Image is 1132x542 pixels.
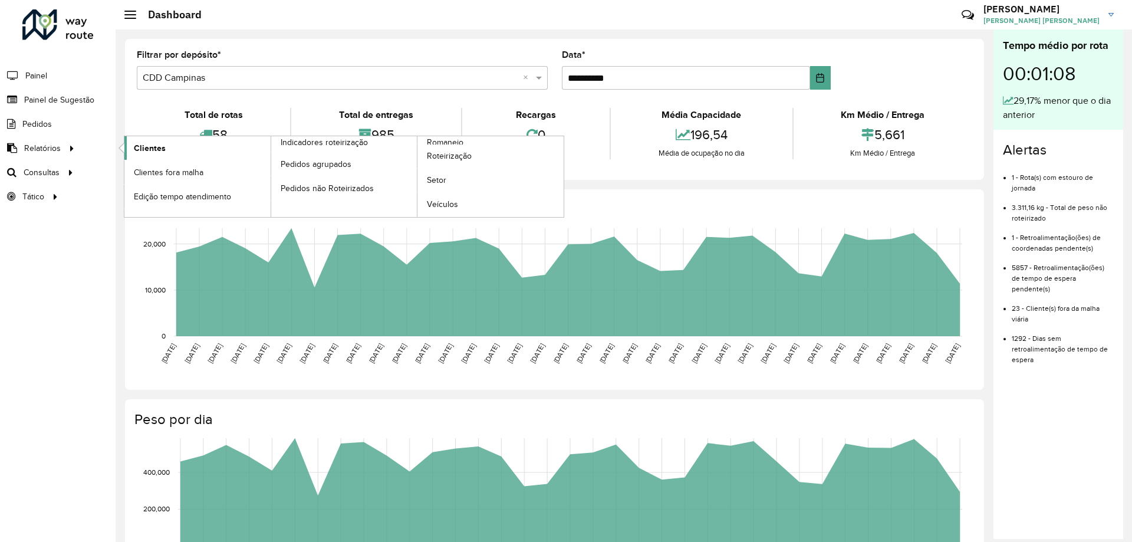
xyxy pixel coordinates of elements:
[897,342,914,364] text: [DATE]
[417,193,564,216] a: Veículos
[797,108,969,122] div: Km Médio / Entrega
[810,66,831,90] button: Choose Date
[621,342,638,364] text: [DATE]
[143,468,170,476] text: 400,000
[797,147,969,159] div: Km Médio / Entrega
[1012,294,1114,324] li: 23 - Cliente(s) fora da malha viária
[427,198,458,211] span: Veículos
[874,342,891,364] text: [DATE]
[920,342,937,364] text: [DATE]
[145,286,166,294] text: 10,000
[427,174,446,186] span: Setor
[523,71,533,85] span: Clear all
[22,190,44,203] span: Tático
[562,48,585,62] label: Data
[294,122,458,147] div: 985
[417,144,564,168] a: Roteirização
[271,176,417,200] a: Pedidos não Roteirizados
[136,8,202,21] h2: Dashboard
[137,48,221,62] label: Filtrar por depósito
[367,342,384,364] text: [DATE]
[465,108,607,122] div: Recargas
[229,342,246,364] text: [DATE]
[483,342,500,364] text: [DATE]
[24,94,94,106] span: Painel de Sugestão
[465,122,607,147] div: 0
[134,166,203,179] span: Clientes fora malha
[417,169,564,192] a: Setor
[851,342,868,364] text: [DATE]
[206,342,223,364] text: [DATE]
[1003,38,1114,54] div: Tempo médio por rota
[797,122,969,147] div: 5,661
[124,185,271,208] a: Edição tempo atendimento
[140,122,287,147] div: 58
[759,342,776,364] text: [DATE]
[529,342,546,364] text: [DATE]
[281,136,368,149] span: Indicadores roteirização
[1003,54,1114,94] div: 00:01:08
[413,342,430,364] text: [DATE]
[24,166,60,179] span: Consultas
[944,342,961,364] text: [DATE]
[275,342,292,364] text: [DATE]
[344,342,361,364] text: [DATE]
[782,342,799,364] text: [DATE]
[614,147,789,159] div: Média de ocupação no dia
[614,108,789,122] div: Média Capacidade
[805,342,822,364] text: [DATE]
[437,342,454,364] text: [DATE]
[575,342,592,364] text: [DATE]
[667,342,684,364] text: [DATE]
[25,70,47,82] span: Painel
[162,332,166,340] text: 0
[143,505,170,513] text: 200,000
[614,122,789,147] div: 196,54
[321,342,338,364] text: [DATE]
[1012,163,1114,193] li: 1 - Rota(s) com estouro de jornada
[183,342,200,364] text: [DATE]
[390,342,407,364] text: [DATE]
[1003,94,1114,122] div: 29,17% menor que o dia anterior
[271,152,417,176] a: Pedidos agrupados
[160,342,177,364] text: [DATE]
[821,4,944,35] div: Críticas? Dúvidas? Elogios? Sugestões? Entre em contato conosco!
[124,136,271,160] a: Clientes
[22,118,52,130] span: Pedidos
[644,342,661,364] text: [DATE]
[252,342,269,364] text: [DATE]
[134,411,972,428] h4: Peso por dia
[983,4,1100,15] h3: [PERSON_NAME]
[427,136,463,149] span: Romaneio
[690,342,707,364] text: [DATE]
[427,150,472,162] span: Roteirização
[736,342,753,364] text: [DATE]
[828,342,845,364] text: [DATE]
[24,142,61,155] span: Relatórios
[506,342,523,364] text: [DATE]
[143,240,166,248] text: 20,000
[552,342,569,364] text: [DATE]
[460,342,477,364] text: [DATE]
[1012,254,1114,294] li: 5857 - Retroalimentação(ões) de tempo de espera pendente(s)
[134,190,231,203] span: Edição tempo atendimento
[124,136,417,217] a: Indicadores roteirização
[281,182,374,195] span: Pedidos não Roteirizados
[955,2,980,28] a: Contato Rápido
[281,158,351,170] span: Pedidos agrupados
[1012,193,1114,224] li: 3.311,16 kg - Total de peso não roteirizado
[1012,324,1114,365] li: 1292 - Dias sem retroalimentação de tempo de espera
[598,342,615,364] text: [DATE]
[713,342,730,364] text: [DATE]
[134,142,166,155] span: Clientes
[1012,224,1114,254] li: 1 - Retroalimentação(ões) de coordenadas pendente(s)
[983,15,1100,26] span: [PERSON_NAME] [PERSON_NAME]
[1003,142,1114,159] h4: Alertas
[298,342,315,364] text: [DATE]
[271,136,564,217] a: Romaneio
[140,108,287,122] div: Total de rotas
[124,160,271,184] a: Clientes fora malha
[294,108,458,122] div: Total de entregas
